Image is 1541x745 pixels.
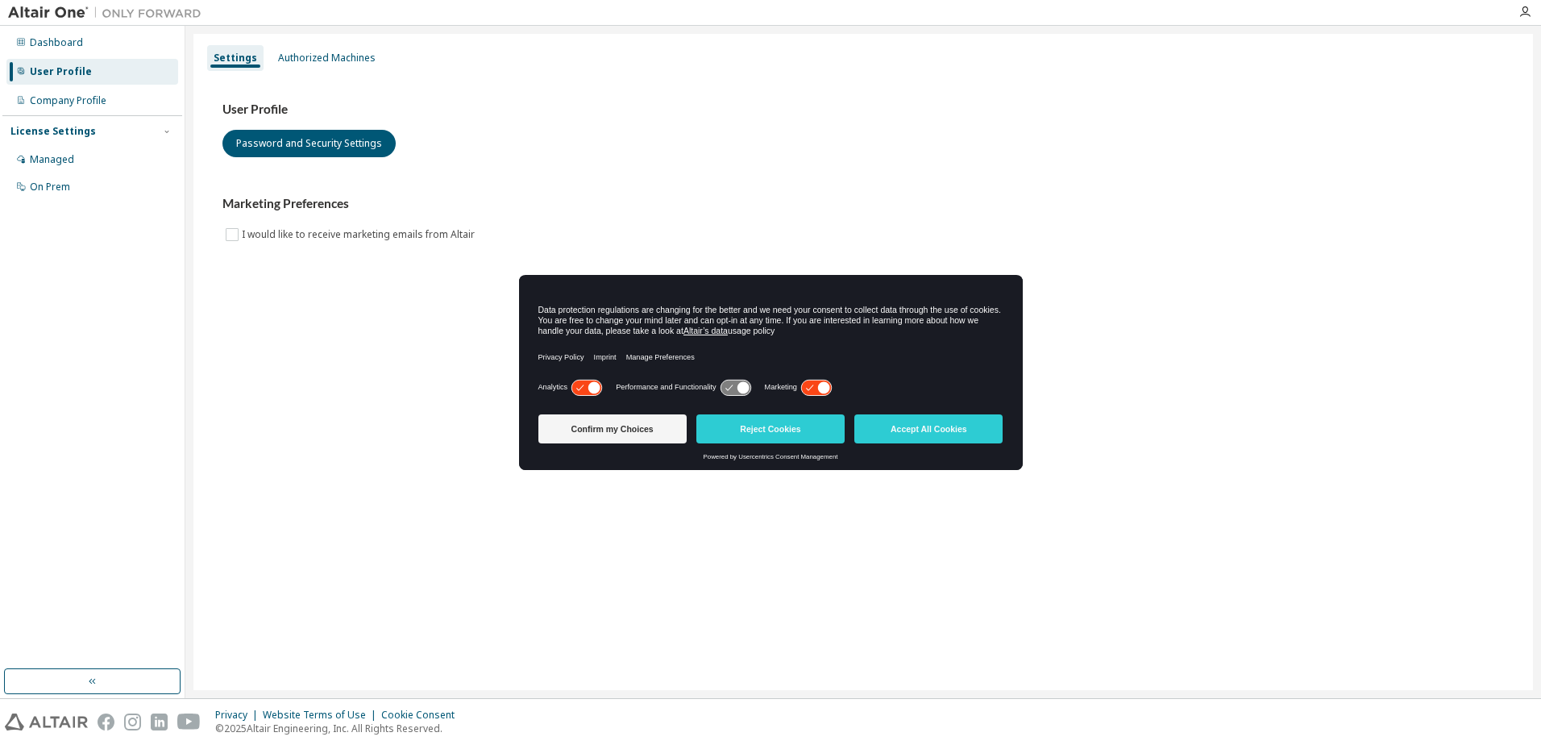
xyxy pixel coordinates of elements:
[242,225,478,244] label: I would like to receive marketing emails from Altair
[30,94,106,107] div: Company Profile
[124,714,141,730] img: instagram.svg
[214,52,257,65] div: Settings
[177,714,201,730] img: youtube.svg
[263,709,381,722] div: Website Terms of Use
[222,196,1504,212] h3: Marketing Preferences
[215,709,263,722] div: Privacy
[5,714,88,730] img: altair_logo.svg
[10,125,96,138] div: License Settings
[30,181,70,194] div: On Prem
[222,130,396,157] button: Password and Security Settings
[30,65,92,78] div: User Profile
[98,714,114,730] img: facebook.svg
[30,153,74,166] div: Managed
[278,52,376,65] div: Authorized Machines
[8,5,210,21] img: Altair One
[215,722,464,735] p: © 2025 Altair Engineering, Inc. All Rights Reserved.
[30,36,83,49] div: Dashboard
[222,102,1504,118] h3: User Profile
[381,709,464,722] div: Cookie Consent
[151,714,168,730] img: linkedin.svg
